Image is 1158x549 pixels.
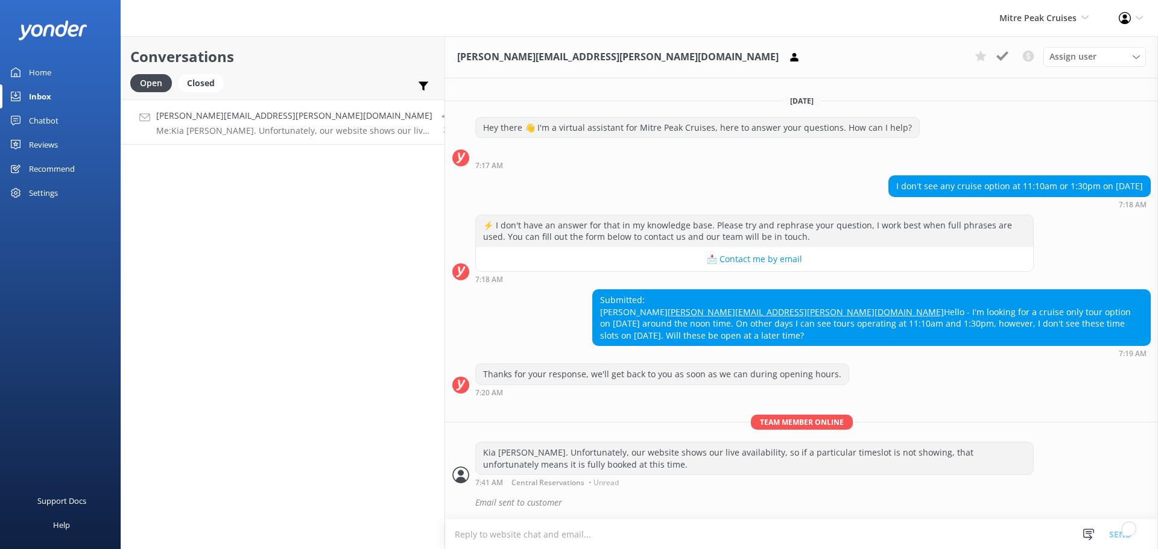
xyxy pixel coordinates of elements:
span: Central Reservations [511,479,584,486]
div: Oct 12 2025 07:18am (UTC +13:00) Pacific/Auckland [475,275,1034,283]
strong: 7:41 AM [475,479,503,486]
div: Assign User [1043,47,1146,66]
textarea: To enrich screen reader interactions, please activate Accessibility in Grammarly extension settings [445,519,1158,549]
div: Inbox [29,84,51,108]
span: Team member online [751,415,853,430]
div: Reviews [29,133,58,157]
strong: 7:18 AM [475,276,503,283]
div: Oct 12 2025 07:17am (UTC +13:00) Pacific/Auckland [475,161,920,169]
a: Closed [178,76,230,89]
div: Help [53,513,70,537]
div: Oct 12 2025 07:18am (UTC +13:00) Pacific/Auckland [888,200,1151,209]
img: yonder-white-logo.png [18,20,87,40]
div: 2025-10-11T18:45:21.354 [452,492,1151,513]
div: Oct 12 2025 07:19am (UTC +13:00) Pacific/Auckland [592,349,1151,357]
h3: [PERSON_NAME][EMAIL_ADDRESS][PERSON_NAME][DOMAIN_NAME] [457,49,779,65]
strong: 7:18 AM [1119,201,1147,209]
div: Thanks for your response, we'll get back to you as soon as we can during opening hours. [476,364,849,384]
span: [DATE] [783,96,821,106]
div: ⚡ I don't have an answer for that in my knowledge base. Please try and rephrase your question, I ... [476,215,1033,247]
span: • Unread [589,479,619,486]
div: Kia [PERSON_NAME]. Unfortunately, our website shows our live availability, so if a particular tim... [476,442,1033,474]
div: Support Docs [37,489,86,513]
span: Mitre Peak Cruises [999,12,1077,24]
button: 📩 Contact me by email [476,247,1033,271]
p: Me: Kia [PERSON_NAME]. Unfortunately, our website shows our live availability, so if a particular... [156,125,432,136]
div: Submitted: [PERSON_NAME] Hello - I'm looking for a cruise only tour option on [DATE] around the n... [593,290,1150,345]
span: Assign user [1049,50,1096,63]
strong: 7:20 AM [475,389,503,397]
div: Open [130,74,172,92]
div: Home [29,60,51,84]
div: Hey there 👋 I'm a virtual assistant for Mitre Peak Cruises, here to answer your questions. How ca... [476,118,919,138]
div: Email sent to customer [475,492,1151,513]
a: [PERSON_NAME][EMAIL_ADDRESS][PERSON_NAME][DOMAIN_NAME]Me:Kia [PERSON_NAME]. Unfortunately, our we... [121,99,445,145]
strong: 7:17 AM [475,162,503,169]
h4: [PERSON_NAME][EMAIL_ADDRESS][PERSON_NAME][DOMAIN_NAME] [156,109,432,122]
h2: Conversations [130,45,435,68]
div: Closed [178,74,224,92]
div: Oct 12 2025 07:41am (UTC +13:00) Pacific/Auckland [475,478,1034,486]
a: [PERSON_NAME][EMAIL_ADDRESS][PERSON_NAME][DOMAIN_NAME] [668,306,944,318]
div: I don't see any cruise option at 11:10am or 1:30pm on [DATE] [889,176,1150,196]
a: Open [130,76,178,89]
span: Oct 12 2025 07:41am (UTC +13:00) Pacific/Auckland [443,125,452,135]
div: Chatbot [29,108,59,133]
div: Recommend [29,157,75,181]
strong: 7:19 AM [1119,350,1147,357]
div: Settings [29,181,58,205]
div: Oct 12 2025 07:20am (UTC +13:00) Pacific/Auckland [475,388,849,397]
